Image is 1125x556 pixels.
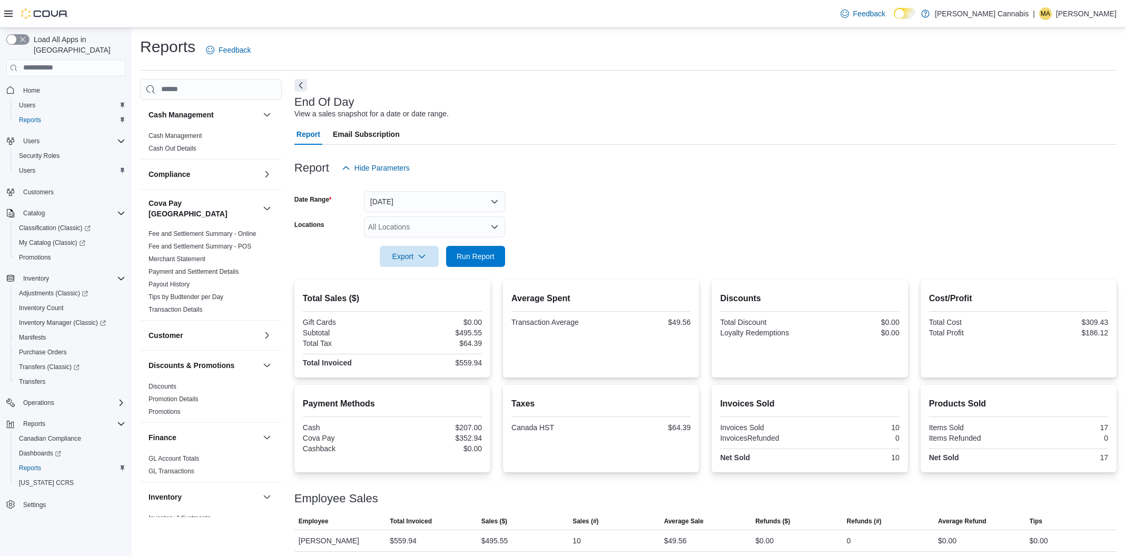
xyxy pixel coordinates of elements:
button: Next [294,79,307,92]
a: Classification (Classic) [11,221,130,235]
a: Manifests [15,331,50,344]
span: Promotions [19,253,51,262]
a: Transfers (Classic) [15,361,84,373]
span: Operations [23,399,54,407]
button: Users [11,163,130,178]
a: Cash Management [149,132,202,140]
a: Reports [15,114,45,126]
h2: Products Sold [929,398,1108,410]
span: My Catalog (Classic) [15,236,125,249]
span: Reports [15,114,125,126]
a: Transaction Details [149,306,202,313]
h2: Average Spent [511,292,690,305]
button: Reports [2,416,130,431]
button: Inventory [149,492,259,502]
button: Reports [11,461,130,475]
h2: Total Sales ($) [303,292,482,305]
h3: Report [294,162,329,174]
span: Feedback [219,45,251,55]
button: Cova Pay [GEOGRAPHIC_DATA] [149,198,259,219]
span: Promotions [15,251,125,264]
span: Sales ($) [481,517,507,525]
span: Average Refund [938,517,986,525]
div: Cova Pay [303,434,390,442]
a: Feedback [202,39,255,61]
span: Customers [23,188,54,196]
span: Operations [19,396,125,409]
h2: Discounts [720,292,899,305]
div: Invoices Sold [720,423,807,432]
span: Sales (#) [573,517,598,525]
span: GL Account Totals [149,454,199,463]
div: $352.94 [394,434,482,442]
span: Transaction Details [149,305,202,314]
input: Dark Mode [894,8,916,19]
div: Loyalty Redemptions [720,329,807,337]
h2: Cost/Profit [929,292,1108,305]
span: Hide Parameters [354,163,410,173]
button: Discounts & Promotions [149,360,259,371]
span: Refunds ($) [755,517,790,525]
span: Export [386,246,432,267]
span: Users [15,164,125,177]
div: $559.94 [394,359,482,367]
strong: Net Sold [929,453,959,462]
button: [DATE] [364,191,505,212]
img: Cova [21,8,68,19]
span: Reports [19,418,125,430]
span: Report [297,124,320,145]
button: Catalog [2,206,130,221]
span: Discounts [149,382,176,391]
span: Fee and Settlement Summary - POS [149,242,251,251]
a: Transfers [15,375,50,388]
span: Tips by Budtender per Day [149,293,223,301]
span: Home [19,84,125,97]
span: Merchant Statement [149,255,205,263]
div: Cashback [303,444,390,453]
a: Dashboards [15,447,65,460]
a: Payout History [149,281,190,288]
button: Reports [11,113,130,127]
div: Transaction Average [511,318,599,326]
div: 10 [573,534,581,547]
button: Purchase Orders [11,345,130,360]
button: [US_STATE] CCRS [11,475,130,490]
a: Payment and Settlement Details [149,268,239,275]
div: $49.56 [664,534,687,547]
span: Inventory Count [15,302,125,314]
a: Customers [19,186,58,198]
a: Adjustments (Classic) [15,287,92,300]
button: Hide Parameters [338,157,414,178]
h3: Inventory [149,492,182,502]
button: Finance [261,431,273,444]
label: Locations [294,221,324,229]
span: Promotion Details [149,395,199,403]
span: Settings [23,501,46,509]
button: Cash Management [149,110,259,120]
span: Home [23,86,40,95]
span: Dashboards [19,449,61,458]
span: Catalog [19,207,125,220]
div: Subtotal [303,329,390,337]
div: $495.55 [481,534,508,547]
div: 0 [1021,434,1108,442]
span: Adjustments (Classic) [19,289,88,297]
button: Run Report [446,246,505,267]
span: Reports [23,420,45,428]
p: [PERSON_NAME] Cannabis [935,7,1029,20]
a: Promotions [149,408,181,415]
span: Feedback [853,8,885,19]
button: Cova Pay [GEOGRAPHIC_DATA] [261,202,273,215]
nav: Complex example [6,78,125,540]
h1: Reports [140,36,195,57]
div: 0 [847,534,851,547]
a: Inventory Adjustments [149,514,211,522]
div: $0.00 [812,318,900,326]
span: Users [23,137,40,145]
span: Manifests [15,331,125,344]
div: $186.12 [1021,329,1108,337]
a: Fee and Settlement Summary - POS [149,243,251,250]
strong: Total Invoiced [303,359,352,367]
span: Classification (Classic) [19,224,91,232]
